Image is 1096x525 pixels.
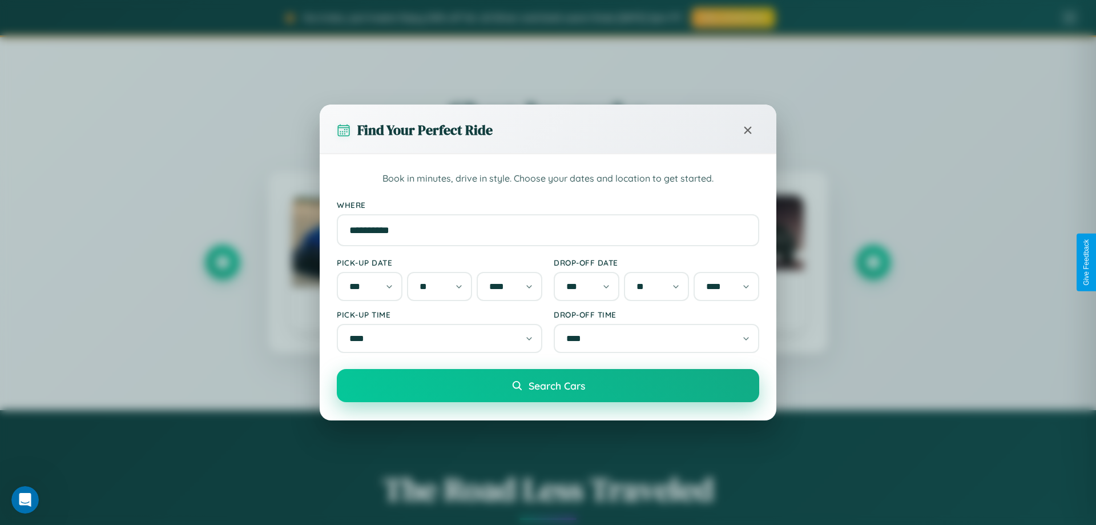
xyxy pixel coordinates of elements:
button: Search Cars [337,369,759,402]
span: Search Cars [529,379,585,392]
p: Book in minutes, drive in style. Choose your dates and location to get started. [337,171,759,186]
h3: Find Your Perfect Ride [357,121,493,139]
label: Pick-up Date [337,258,542,267]
label: Pick-up Time [337,310,542,319]
label: Where [337,200,759,210]
label: Drop-off Time [554,310,759,319]
label: Drop-off Date [554,258,759,267]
